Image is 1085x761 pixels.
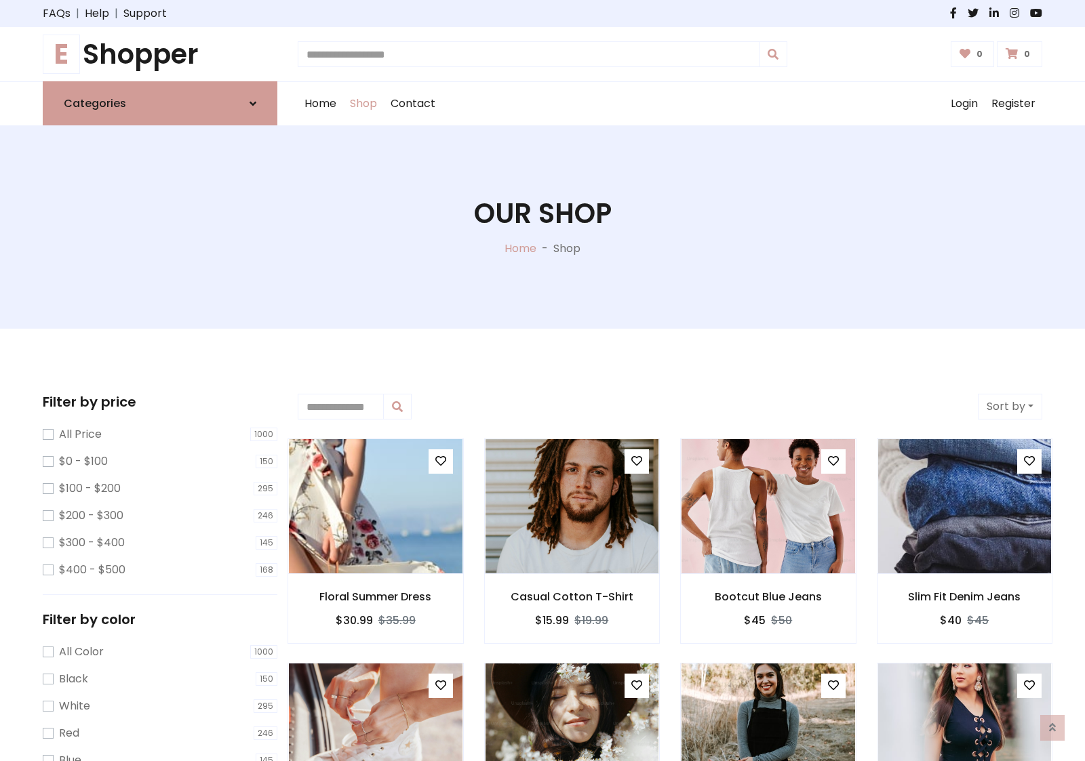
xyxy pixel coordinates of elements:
[250,645,277,659] span: 1000
[940,614,962,627] h6: $40
[43,38,277,70] h1: Shopper
[59,698,90,714] label: White
[250,428,277,441] span: 1000
[985,82,1042,125] a: Register
[43,394,277,410] h5: Filter by price
[535,614,569,627] h6: $15.99
[343,82,384,125] a: Shop
[553,241,580,257] p: Shop
[1021,48,1033,60] span: 0
[64,97,126,110] h6: Categories
[59,426,102,443] label: All Price
[256,563,277,577] span: 168
[978,394,1042,419] button: Sort by
[71,5,85,22] span: |
[744,614,766,627] h6: $45
[997,41,1042,67] a: 0
[574,613,608,628] del: $19.99
[254,509,277,522] span: 246
[256,672,277,686] span: 150
[771,613,792,628] del: $50
[123,5,167,22] a: Support
[59,671,88,687] label: Black
[967,613,989,628] del: $45
[59,562,125,578] label: $400 - $500
[59,508,123,524] label: $200 - $300
[43,35,80,74] span: E
[59,644,104,660] label: All Color
[254,699,277,713] span: 295
[43,38,277,70] a: EShopper
[336,614,373,627] h6: $30.99
[681,590,856,603] h6: Bootcut Blue Jeans
[43,81,277,125] a: Categories
[877,590,1052,603] h6: Slim Fit Denim Jeans
[474,197,612,230] h1: Our Shop
[254,482,277,495] span: 295
[505,241,536,256] a: Home
[298,82,343,125] a: Home
[256,536,277,550] span: 145
[59,480,121,497] label: $100 - $200
[254,726,277,740] span: 246
[485,590,660,603] h6: Casual Cotton T-Shirt
[59,453,108,470] label: $0 - $100
[43,611,277,628] h5: Filter by color
[288,590,463,603] h6: Floral Summer Dress
[378,613,416,628] del: $35.99
[973,48,986,60] span: 0
[59,535,125,551] label: $300 - $400
[109,5,123,22] span: |
[951,41,995,67] a: 0
[256,455,277,468] span: 150
[944,82,985,125] a: Login
[59,725,79,741] label: Red
[384,82,442,125] a: Contact
[536,241,553,257] p: -
[85,5,109,22] a: Help
[43,5,71,22] a: FAQs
